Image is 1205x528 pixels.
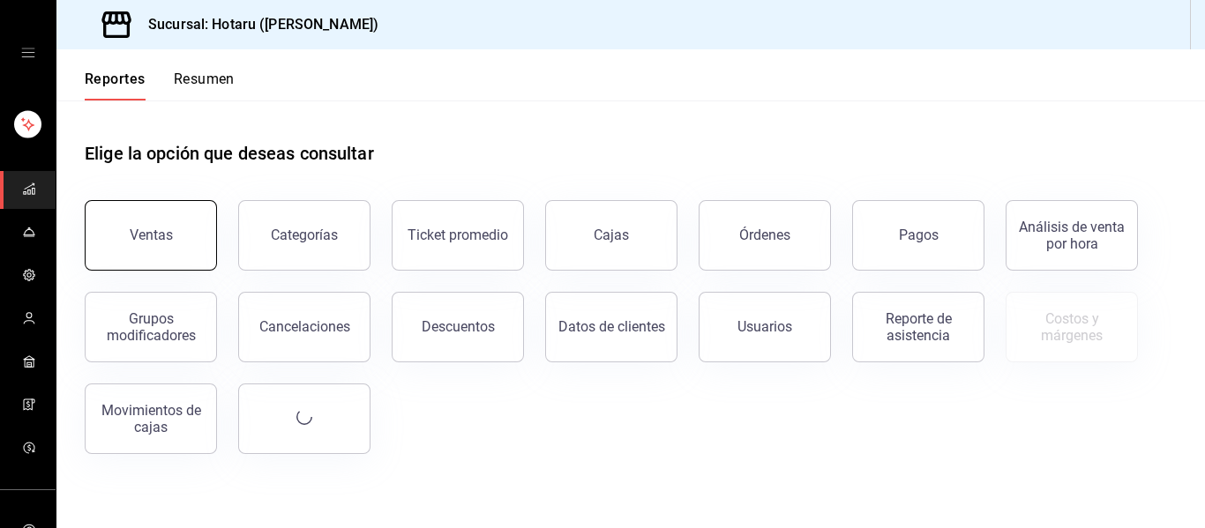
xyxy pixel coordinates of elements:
div: Datos de clientes [558,318,665,335]
button: Análisis de venta por hora [1006,200,1138,271]
div: Movimientos de cajas [96,402,206,435]
div: Reporte de asistencia [864,310,973,344]
button: Ventas [85,200,217,271]
div: Pagos [899,227,939,243]
button: Reporte de asistencia [852,292,984,362]
div: Cancelaciones [259,318,350,335]
div: Categorías [271,227,338,243]
button: Contrata inventarios para ver este reporte [1006,292,1138,362]
button: Movimientos de cajas [85,383,217,454]
button: Cajas [545,200,677,271]
div: Ventas [130,227,173,243]
div: Descuentos [422,318,495,335]
button: Resumen [174,71,235,100]
button: Grupos modificadores [85,292,217,362]
button: Ticket promedio [392,200,524,271]
button: Usuarios [699,292,831,362]
div: navigation tabs [85,71,235,100]
button: Pagos [852,200,984,271]
button: Órdenes [699,200,831,271]
div: Análisis de venta por hora [1017,219,1126,252]
button: Reportes [85,71,146,100]
div: Órdenes [739,227,790,243]
h1: Elige la opción que deseas consultar [85,140,374,167]
div: Usuarios [737,318,792,335]
div: Costos y márgenes [1017,310,1126,344]
button: Categorías [238,200,370,271]
button: Descuentos [392,292,524,362]
div: Cajas [594,227,629,243]
button: Cancelaciones [238,292,370,362]
div: Ticket promedio [408,227,508,243]
h3: Sucursal: Hotaru ([PERSON_NAME]) [134,14,378,35]
button: Datos de clientes [545,292,677,362]
div: Grupos modificadores [96,310,206,344]
button: open drawer [21,46,35,60]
